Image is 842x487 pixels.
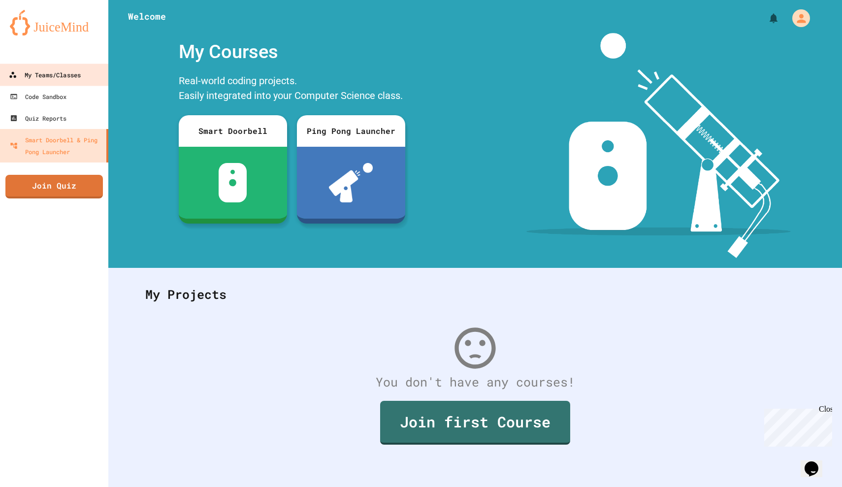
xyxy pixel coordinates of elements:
[380,401,570,445] a: Join first Course
[329,163,373,202] img: ppl-with-ball.png
[801,448,832,477] iframe: chat widget
[174,71,410,108] div: Real-world coding projects. Easily integrated into your Computer Science class.
[219,163,247,202] img: sdb-white.svg
[760,405,832,447] iframe: chat widget
[297,115,405,147] div: Ping Pong Launcher
[135,275,815,314] div: My Projects
[10,134,102,158] div: Smart Doorbell & Ping Pong Launcher
[179,115,287,147] div: Smart Doorbell
[5,175,103,198] a: Join Quiz
[174,33,410,71] div: My Courses
[749,10,782,27] div: My Notifications
[10,112,66,124] div: Quiz Reports
[526,33,790,258] img: banner-image-my-projects.png
[4,4,68,63] div: Chat with us now!Close
[10,10,98,35] img: logo-orange.svg
[782,7,812,30] div: My Account
[10,91,66,102] div: Code Sandbox
[9,69,81,81] div: My Teams/Classes
[135,373,815,391] div: You don't have any courses!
